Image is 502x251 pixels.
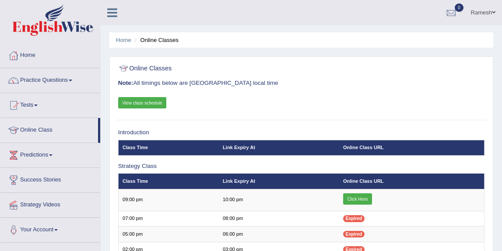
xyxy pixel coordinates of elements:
[343,193,372,205] a: Click Here
[219,140,339,155] th: Link Expiry At
[118,189,219,211] td: 09:00 pm
[339,174,484,189] th: Online Class URL
[118,227,219,242] td: 05:00 pm
[219,189,339,211] td: 10:00 pm
[118,211,219,226] td: 07:00 pm
[133,36,179,44] li: Online Classes
[0,93,100,115] a: Tests
[116,37,131,43] a: Home
[118,140,219,155] th: Class Time
[0,193,100,215] a: Strategy Videos
[0,143,100,165] a: Predictions
[0,168,100,190] a: Success Stories
[0,43,100,65] a: Home
[118,80,133,86] b: Note:
[219,211,339,226] td: 08:00 pm
[0,118,98,140] a: Online Class
[118,174,219,189] th: Class Time
[118,80,485,87] h3: All timings below are [GEOGRAPHIC_DATA] local time
[219,227,339,242] td: 06:00 pm
[0,218,100,240] a: Your Account
[343,231,365,237] span: Expired
[118,163,485,170] h3: Strategy Class
[343,215,365,222] span: Expired
[118,97,167,108] a: View class schedule
[219,174,339,189] th: Link Expiry At
[118,129,485,136] h3: Introduction
[455,3,463,12] span: 0
[339,140,484,155] th: Online Class URL
[118,63,345,74] h2: Online Classes
[0,68,100,90] a: Practice Questions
